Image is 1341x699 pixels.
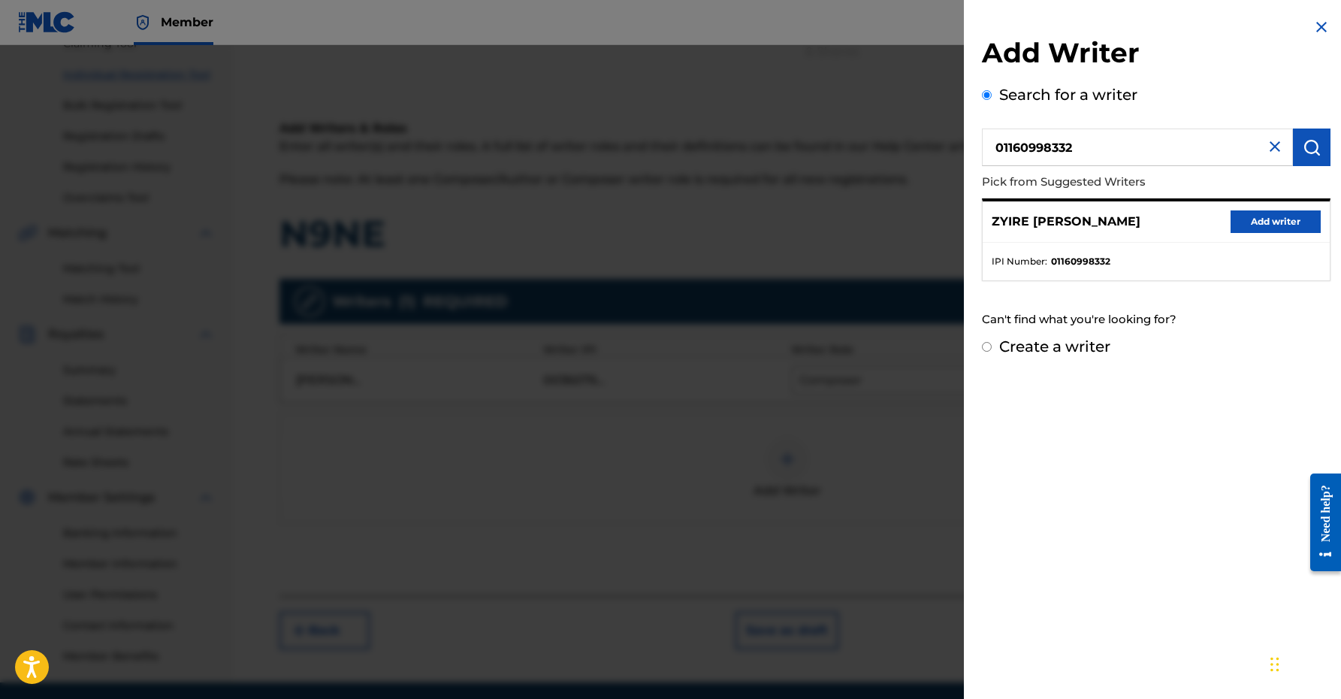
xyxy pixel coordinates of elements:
[992,213,1140,231] p: ZYIRE [PERSON_NAME]
[982,36,1330,74] h2: Add Writer
[1266,138,1284,156] img: close
[999,337,1110,356] label: Create a writer
[18,11,76,33] img: MLC Logo
[999,86,1137,104] label: Search for a writer
[161,14,213,31] span: Member
[1051,255,1110,268] strong: 01160998332
[1270,642,1279,687] div: Drag
[1299,462,1341,583] iframe: Resource Center
[992,255,1047,268] span: IPI Number :
[1303,138,1321,156] img: Search Works
[134,14,152,32] img: Top Rightsholder
[982,129,1293,166] input: Search writer's name or IPI Number
[982,166,1245,198] p: Pick from Suggested Writers
[1266,627,1341,699] iframe: Chat Widget
[1231,210,1321,233] button: Add writer
[982,304,1330,336] div: Can't find what you're looking for?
